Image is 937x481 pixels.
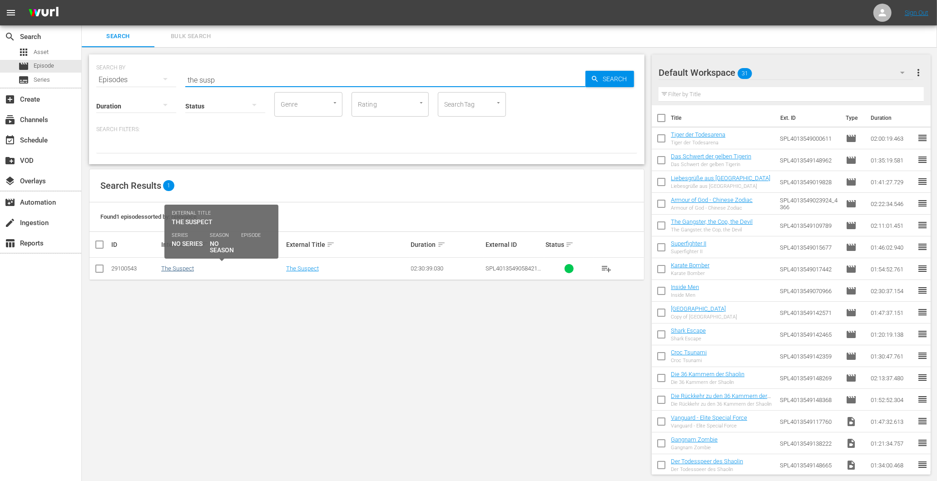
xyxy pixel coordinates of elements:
th: Duration [865,105,920,131]
span: Episode [846,242,857,253]
a: Croc Tsunami [671,349,707,356]
span: SPL4013549058421_4921 [486,265,541,279]
span: Asset [34,48,49,57]
div: Duration [411,239,483,250]
td: SPL4013549023924_4366 [776,193,843,215]
td: 02:30:37.154 [867,280,917,302]
td: SPL4013549148269 [776,367,843,389]
div: Die Rückkehr zu den 36 Kammern der Shaolin [671,401,772,407]
button: Search [585,71,634,87]
span: Episode [846,307,857,318]
div: 29100543 [111,265,159,272]
div: Croc Tsunami [671,358,707,363]
span: Channels [5,114,15,125]
span: Bulk Search [160,31,222,42]
a: Die 36 Kammern der Shaolin [671,371,744,378]
span: reorder [917,394,928,405]
a: Gangnam Zombie [671,436,718,443]
span: sort [565,240,574,249]
button: Open [331,98,339,107]
div: ID [111,241,159,248]
a: [GEOGRAPHIC_DATA] [671,305,726,312]
td: SPL4013549142465 [776,324,843,345]
td: 01:54:52.761 [867,258,917,280]
span: Episode [18,61,29,72]
button: playlist_add [595,258,617,280]
td: SPL4013549148665 [776,454,843,476]
div: Superfighter II [671,249,706,255]
span: Episode [846,329,857,340]
td: SPL4013549142571 [776,302,843,324]
td: 01:35:19.581 [867,149,917,171]
a: Der Todesspeer des Shaolin [671,458,743,465]
div: 02:30:39.030 [411,265,483,272]
div: Shark Escape [671,336,706,342]
div: Das Schwert der gelben Tigerin [671,162,751,167]
div: External Title [286,239,408,250]
span: more_vert [913,67,924,78]
span: 31 [738,64,752,83]
td: 01:20:19.138 [867,324,917,345]
span: reorder [917,220,928,231]
span: Video [846,416,857,427]
div: External ID [486,241,543,248]
td: 01:52:52.304 [867,389,917,411]
span: Reports [5,238,15,249]
span: Create [5,94,15,105]
span: Episode [846,373,857,383]
span: Series [34,75,50,84]
span: reorder [917,263,928,274]
span: Series [18,74,29,85]
div: Liebesgrüße aus [GEOGRAPHIC_DATA] [671,183,770,189]
span: sort [327,240,335,249]
span: Episode [846,220,857,231]
span: Overlays [5,176,15,187]
span: Episode [846,264,857,275]
td: SPL4013549019828 [776,171,843,193]
span: Episode [34,61,54,70]
span: Search [87,31,149,42]
span: menu [5,7,16,18]
img: ans4CAIJ8jUAAAAAAAAAAAAAAAAAAAAAAAAgQb4GAAAAAAAAAAAAAAAAAAAAAAAAJMjXAAAAAAAAAAAAAAAAAAAAAAAAgAT5G... [22,2,65,24]
td: SPL4013549142359 [776,345,843,367]
span: sort [437,240,446,249]
span: Video [846,438,857,449]
span: Schedule [5,135,15,146]
span: Search Results [100,180,161,191]
span: reorder [917,154,928,165]
span: Episode [846,285,857,296]
td: 02:11:01.451 [867,215,917,236]
div: Copy of [GEOGRAPHIC_DATA] [671,314,737,320]
a: The Suspect [161,265,194,272]
div: Internal Title [161,239,283,250]
span: 1 [163,180,174,191]
td: 01:34:00.468 [867,454,917,476]
span: reorder [917,285,928,296]
span: Episode [846,351,857,362]
div: Karate Bomber [671,270,709,276]
span: sort [200,240,208,249]
a: Sign Out [905,9,928,16]
span: reorder [917,350,928,361]
span: Video [846,460,857,471]
span: Automation [5,197,15,208]
a: Armour of God - Chinese Zodiac [671,196,753,203]
span: reorder [917,329,928,339]
button: more_vert [913,62,924,83]
span: Search [599,71,634,87]
th: Title [671,105,775,131]
span: VOD [5,155,15,166]
span: Asset [18,47,29,58]
span: Found 1 episodes sorted by: relevance [100,213,197,220]
td: SPL4013549000611 [776,128,843,149]
span: playlist_add [601,263,612,274]
td: SPL4013549138222 [776,432,843,454]
td: SPL4013549117760 [776,411,843,432]
div: The Gangster, the Cop, the Devil [671,227,753,233]
span: reorder [917,176,928,187]
a: Das Schwert der gelben Tigerin [671,153,751,160]
td: 01:21:34.757 [867,432,917,454]
a: Die Rückkehr zu den 36 Kammern der Shaolin [671,393,771,406]
span: Search [5,31,15,42]
span: reorder [917,133,928,143]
